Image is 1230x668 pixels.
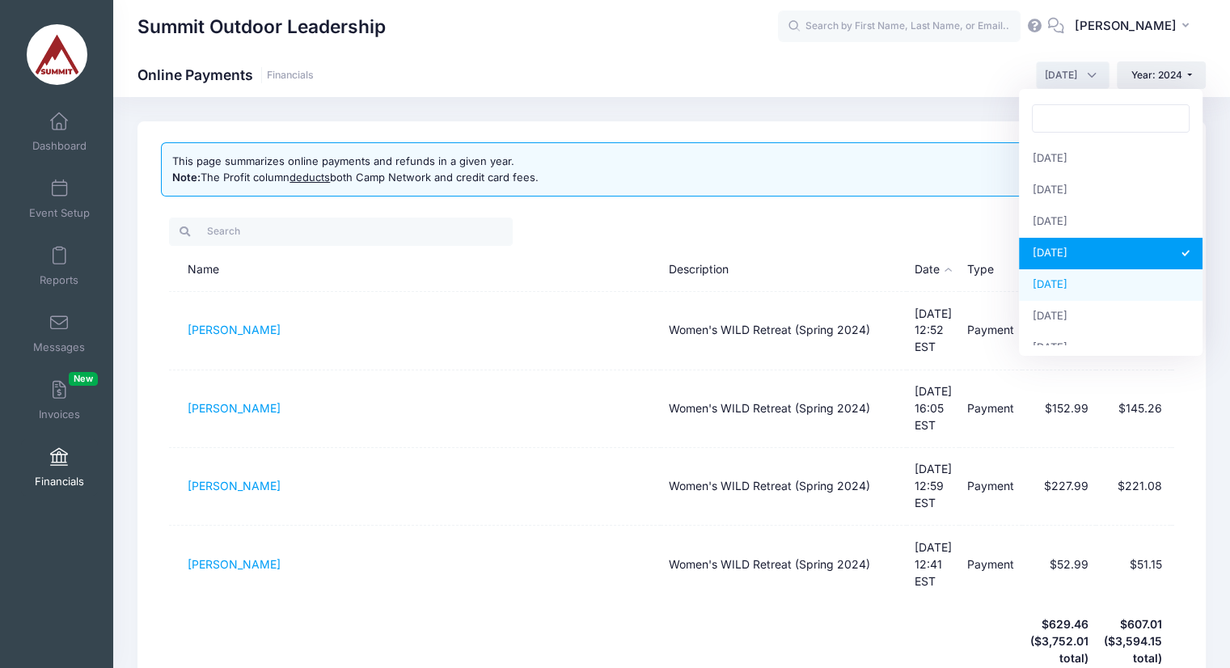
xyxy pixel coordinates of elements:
[188,401,281,415] a: [PERSON_NAME]
[959,370,1022,448] td: Payment
[188,479,281,493] a: [PERSON_NAME]
[172,171,201,184] b: Note:
[1117,61,1206,89] button: Year: 2024
[1045,68,1077,82] span: April 2024
[1019,238,1203,269] li: [DATE]
[959,526,1022,602] td: Payment
[1064,8,1206,45] button: [PERSON_NAME]
[40,273,78,287] span: Reports
[661,292,907,370] td: Women's WILD Retreat (Spring 2024)
[1032,104,1190,132] input: Search
[1096,448,1170,526] td: $221.08
[188,323,281,336] a: [PERSON_NAME]
[1096,526,1170,602] td: $51.15
[267,70,314,82] a: Financials
[1019,269,1203,301] li: [DATE]
[1019,143,1203,175] li: [DATE]
[959,448,1022,526] td: Payment
[778,11,1021,43] input: Search by First Name, Last Name, or Email...
[169,248,660,292] th: Name: activate to sort column ascending
[137,8,386,45] h1: Summit Outdoor Leadership
[32,139,87,153] span: Dashboard
[21,171,98,227] a: Event Setup
[907,248,960,292] th: Date: activate to sort column descending
[1019,301,1203,332] li: [DATE]
[21,305,98,361] a: Messages
[29,206,90,220] span: Event Setup
[1131,69,1182,81] span: Year: 2024
[1036,61,1110,89] span: April 2024
[188,557,281,571] a: [PERSON_NAME]
[1019,175,1203,206] li: [DATE]
[1022,526,1097,602] td: $52.99
[1075,17,1177,35] span: [PERSON_NAME]
[21,439,98,496] a: Financials
[959,292,1022,370] td: Payment
[661,248,907,292] th: Description: activate to sort column ascending
[1019,332,1203,364] li: [DATE]
[39,408,80,421] span: Invoices
[172,154,539,185] div: This page summarizes online payments and refunds in a given year. The Profit column both Camp Net...
[907,370,960,448] td: [DATE] 16:05 EST
[1022,370,1097,448] td: $152.99
[661,526,907,602] td: Women's WILD Retreat (Spring 2024)
[137,66,314,83] h1: Online Payments
[27,24,87,85] img: Summit Outdoor Leadership
[169,218,513,245] input: Search
[661,370,907,448] td: Women's WILD Retreat (Spring 2024)
[1022,448,1097,526] td: $227.99
[35,475,84,488] span: Financials
[661,448,907,526] td: Women's WILD Retreat (Spring 2024)
[907,526,960,602] td: [DATE] 12:41 EST
[907,448,960,526] td: [DATE] 12:59 EST
[33,340,85,354] span: Messages
[1096,370,1170,448] td: $145.26
[907,292,960,370] td: [DATE] 12:52 EST
[959,248,1022,292] th: Type: activate to sort column ascending
[21,372,98,429] a: InvoicesNew
[21,238,98,294] a: Reports
[290,171,330,184] u: deducts
[21,104,98,160] a: Dashboard
[69,372,98,386] span: New
[1019,206,1203,238] li: [DATE]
